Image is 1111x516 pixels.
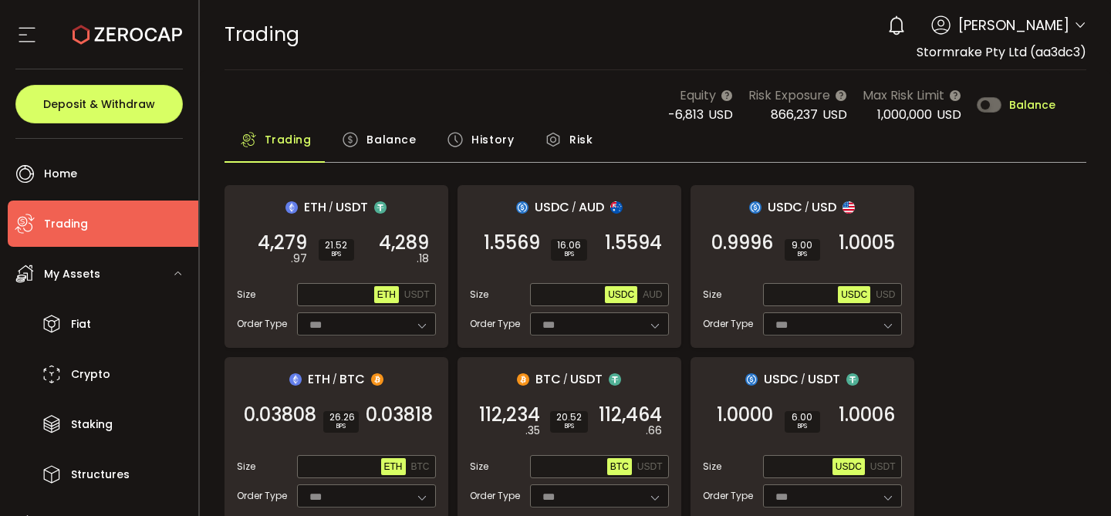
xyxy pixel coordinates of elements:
[668,106,704,123] span: -6,813
[927,349,1111,516] iframe: Chat Widget
[333,373,337,386] em: /
[244,407,316,423] span: 0.03808
[374,201,387,214] img: usdt_portfolio.svg
[822,106,847,123] span: USD
[71,363,110,386] span: Crypto
[470,288,488,302] span: Size
[484,235,540,251] span: 1.5569
[44,263,100,285] span: My Assets
[839,235,895,251] span: 1.0005
[791,413,814,422] span: 6.00
[711,235,773,251] span: 0.9996
[646,423,662,439] em: .66
[841,289,867,300] span: USDC
[680,86,716,105] span: Equity
[703,460,721,474] span: Size
[339,369,365,389] span: BTC
[846,373,859,386] img: usdt_portfolio.svg
[708,106,733,123] span: USD
[470,489,520,503] span: Order Type
[329,413,353,422] span: 26.26
[225,21,299,48] span: Trading
[535,197,569,217] span: USDC
[703,489,753,503] span: Order Type
[812,197,836,217] span: USD
[703,288,721,302] span: Size
[43,99,155,110] span: Deposit & Withdraw
[384,461,403,472] span: ETH
[877,106,932,123] span: 1,000,000
[637,461,663,472] span: USDT
[764,369,799,389] span: USDC
[917,43,1086,61] span: Stormrake Pty Ltd (aa3dc3)
[377,289,396,300] span: ETH
[329,201,333,214] em: /
[516,201,528,214] img: usdc_portfolio.svg
[471,124,514,155] span: History
[599,407,662,423] span: 112,464
[832,458,865,475] button: USDC
[634,458,666,475] button: USDT
[801,373,805,386] em: /
[838,286,870,303] button: USDC
[563,373,568,386] em: /
[607,458,632,475] button: BTC
[371,373,383,386] img: btc_portfolio.svg
[237,460,255,474] span: Size
[570,369,603,389] span: USDT
[404,289,430,300] span: USDT
[408,458,433,475] button: BTC
[517,373,529,386] img: btc_portfolio.svg
[605,235,662,251] span: 1.5594
[325,241,348,250] span: 21.52
[411,461,430,472] span: BTC
[237,489,287,503] span: Order Type
[863,86,944,105] span: Max Risk Limit
[535,369,561,389] span: BTC
[336,197,368,217] span: USDT
[44,163,77,185] span: Home
[291,251,307,267] em: .97
[572,201,576,214] em: /
[768,197,802,217] span: USDC
[937,106,961,123] span: USD
[843,201,855,214] img: usd_portfolio.svg
[325,250,348,259] i: BPS
[470,460,488,474] span: Size
[839,407,895,423] span: 1.0006
[608,289,634,300] span: USDC
[71,413,113,436] span: Staking
[470,317,520,331] span: Order Type
[556,422,582,431] i: BPS
[557,250,581,259] i: BPS
[237,288,255,302] span: Size
[749,201,761,214] img: usdc_portfolio.svg
[643,289,662,300] span: AUD
[366,124,416,155] span: Balance
[557,241,581,250] span: 16.06
[808,369,840,389] span: USDT
[640,286,665,303] button: AUD
[745,373,758,386] img: usdc_portfolio.svg
[876,289,895,300] span: USD
[569,124,593,155] span: Risk
[71,313,91,336] span: Fiat
[417,251,429,267] em: .18
[610,461,629,472] span: BTC
[605,286,637,303] button: USDC
[379,235,429,251] span: 4,289
[791,422,814,431] i: BPS
[265,124,312,155] span: Trading
[610,201,623,214] img: aud_portfolio.svg
[579,197,604,217] span: AUD
[71,464,130,486] span: Structures
[15,85,183,123] button: Deposit & Withdraw
[748,86,830,105] span: Risk Exposure
[401,286,433,303] button: USDT
[237,317,287,331] span: Order Type
[258,235,307,251] span: 4,279
[556,413,582,422] span: 20.52
[374,286,399,303] button: ETH
[771,106,818,123] span: 866,237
